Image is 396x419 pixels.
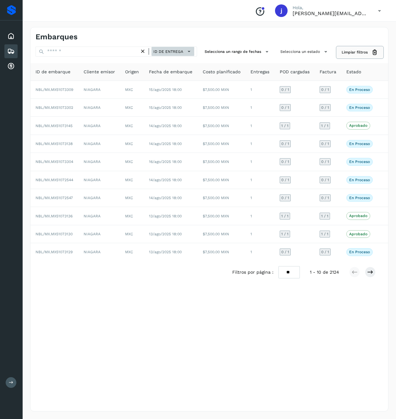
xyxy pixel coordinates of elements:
td: NIAGARA [79,117,120,135]
td: MXC [120,207,144,225]
td: MXC [120,243,144,261]
button: ID de entrega [151,47,194,56]
span: 1 / 1 [321,232,328,236]
span: ID de embarque [36,69,70,75]
td: MXC [120,135,144,153]
td: 1 [245,243,274,261]
p: En proceso [349,250,370,254]
span: Entregas [250,69,269,75]
span: 1 / 1 [281,124,289,128]
span: 1 / 1 [321,124,328,128]
span: 14/ago/2025 18:00 [149,142,182,146]
span: ID de entrega [153,49,183,54]
span: NBL/MX.MX51073136 [36,214,73,218]
div: Cuentas por cobrar [4,59,18,73]
button: Limpiar filtros [337,47,383,58]
td: MXC [120,189,144,207]
span: 0 / 1 [281,250,289,254]
span: 1 / 1 [321,214,328,218]
td: NIAGARA [79,153,120,171]
td: MXC [120,153,144,171]
p: Aprobado [349,232,367,236]
span: NBL/MX.MX51073129 [36,250,73,254]
span: NBL/MX.MX51073138 [36,142,73,146]
td: 1 [245,153,274,171]
span: 1 / 1 [281,232,289,236]
span: 0 / 1 [281,106,289,109]
span: 14/ago/2025 18:00 [149,178,182,182]
span: 13/ago/2025 18:00 [149,250,182,254]
td: NIAGARA [79,189,120,207]
span: Fecha de embarque [149,69,192,75]
span: NBL/MX.MX51073302 [36,105,73,110]
span: 0 / 1 [321,250,329,254]
td: $7,500.00 MXN [198,207,246,225]
td: 1 [245,171,274,189]
p: En proceso [349,142,370,146]
span: 1 - 10 de 2124 [310,269,339,276]
p: jose.garciag@larmex.com [293,10,368,16]
span: 0 / 1 [281,88,289,92]
span: 0 / 1 [321,196,329,200]
span: Limpiar filtros [342,49,368,55]
button: Selecciona un rango de fechas [202,47,273,57]
span: Costo planificado [203,69,240,75]
td: 1 [245,135,274,153]
td: MXC [120,117,144,135]
span: 15/ago/2025 18:00 [149,105,182,110]
span: Origen [125,69,139,75]
span: 0 / 1 [321,88,329,92]
td: 1 [245,189,274,207]
div: Embarques [4,44,18,58]
span: 0 / 1 [281,142,289,146]
span: NBL/MX.MX51072547 [36,196,73,200]
td: NIAGARA [79,171,120,189]
p: Aprobado [349,123,367,128]
span: 0 / 1 [321,142,329,146]
span: 13/ago/2025 18:00 [149,232,182,236]
td: NIAGARA [79,225,120,243]
td: MXC [120,171,144,189]
span: NBL/MX.MX51073304 [36,159,73,164]
td: $7,500.00 MXN [198,153,246,171]
td: $7,500.00 MXN [198,189,246,207]
span: NBL/MX.MX51072544 [36,178,73,182]
td: $7,500.00 MXN [198,135,246,153]
p: En proceso [349,196,370,200]
span: NBL/MX.MX51073309 [36,87,73,92]
span: Filtros por página : [232,269,273,276]
span: 0 / 1 [321,106,329,109]
td: NIAGARA [79,135,120,153]
span: 13/ago/2025 18:00 [149,214,182,218]
span: 1 / 1 [281,214,289,218]
button: Selecciona un estado [278,47,332,57]
td: MXC [120,225,144,243]
span: Estado [346,69,361,75]
td: $7,500.00 MXN [198,225,246,243]
span: 0 / 1 [281,196,289,200]
p: En proceso [349,178,370,182]
span: 15/ago/2025 18:00 [149,87,182,92]
span: Factura [320,69,336,75]
td: $7,500.00 MXN [198,81,246,99]
div: Inicio [4,29,18,43]
span: 0 / 1 [281,160,289,164]
p: Aprobado [349,214,367,218]
span: 0 / 1 [321,178,329,182]
td: 1 [245,117,274,135]
span: NBL/MX.MX51073130 [36,232,73,236]
td: $7,500.00 MXN [198,117,246,135]
td: NIAGARA [79,243,120,261]
td: 1 [245,225,274,243]
p: En proceso [349,159,370,164]
td: $7,500.00 MXN [198,99,246,117]
p: Hola, [293,5,368,10]
td: 1 [245,81,274,99]
span: NBL/MX.MX51073145 [36,124,73,128]
td: 1 [245,207,274,225]
td: $7,500.00 MXN [198,243,246,261]
p: En proceso [349,87,370,92]
td: MXC [120,81,144,99]
span: 0 / 1 [281,178,289,182]
td: NIAGARA [79,81,120,99]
